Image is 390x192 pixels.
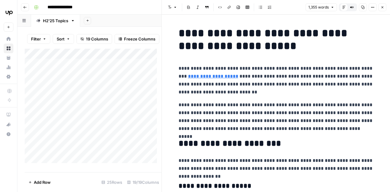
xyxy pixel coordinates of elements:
[43,18,68,24] div: H2'25 Topics
[27,34,50,44] button: Filter
[31,36,41,42] span: Filter
[4,7,15,18] img: Upwork Logo
[25,177,54,187] button: Add Row
[76,34,112,44] button: 19 Columns
[4,5,13,20] button: Workspace: Upwork
[4,53,13,63] a: Your Data
[4,44,13,53] a: Browse
[308,5,329,10] span: 1,355 words
[57,36,65,42] span: Sort
[4,72,13,82] a: Settings
[53,34,74,44] button: Sort
[4,34,13,44] a: Home
[4,129,13,139] button: Help + Support
[86,36,108,42] span: 19 Columns
[115,34,159,44] button: Freeze Columns
[4,110,13,120] a: AirOps Academy
[306,3,337,11] button: 1,355 words
[124,36,155,42] span: Freeze Columns
[4,120,13,129] div: What's new?
[125,177,161,187] div: 19/19 Columns
[4,120,13,129] button: What's new?
[4,62,13,72] a: Usage
[31,15,80,27] a: H2'25 Topics
[34,179,51,185] span: Add Row
[99,177,125,187] div: 25 Rows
